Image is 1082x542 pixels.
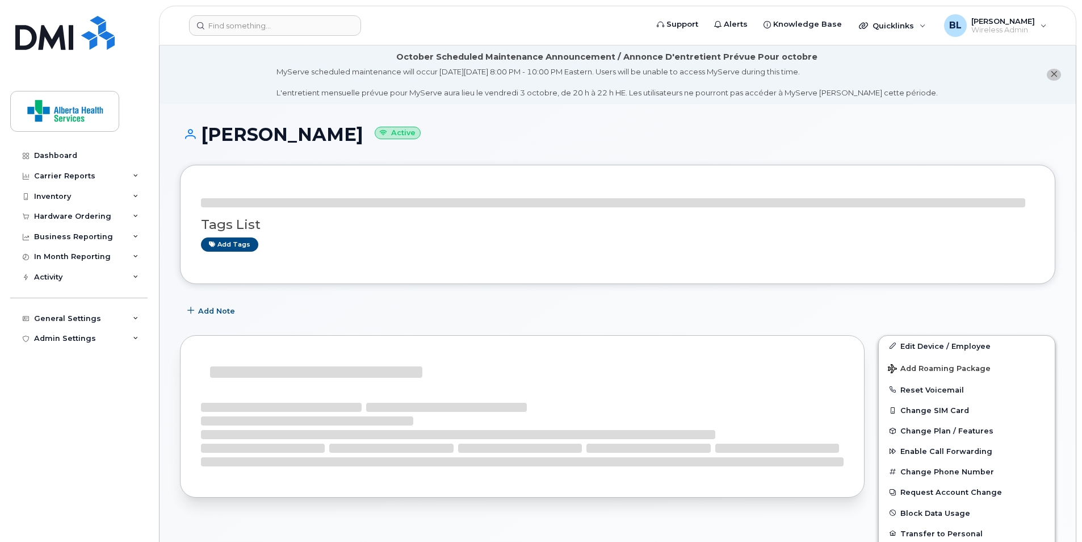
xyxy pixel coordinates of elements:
[888,364,991,375] span: Add Roaming Package
[879,380,1055,400] button: Reset Voicemail
[879,400,1055,420] button: Change SIM Card
[396,51,817,63] div: October Scheduled Maintenance Announcement / Annonce D'entretient Prévue Pour octobre
[879,482,1055,502] button: Request Account Change
[879,461,1055,482] button: Change Phone Number
[276,66,938,98] div: MyServe scheduled maintenance will occur [DATE][DATE] 8:00 PM - 10:00 PM Eastern. Users will be u...
[1047,69,1061,81] button: close notification
[180,301,245,322] button: Add Note
[879,503,1055,523] button: Block Data Usage
[879,356,1055,380] button: Add Roaming Package
[201,218,1034,232] h3: Tags List
[375,127,421,140] small: Active
[198,306,235,316] span: Add Note
[201,237,258,252] a: Add tags
[879,420,1055,441] button: Change Plan / Features
[879,441,1055,461] button: Enable Call Forwarding
[180,124,1055,144] h1: [PERSON_NAME]
[900,447,992,456] span: Enable Call Forwarding
[900,427,993,435] span: Change Plan / Features
[879,336,1055,356] a: Edit Device / Employee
